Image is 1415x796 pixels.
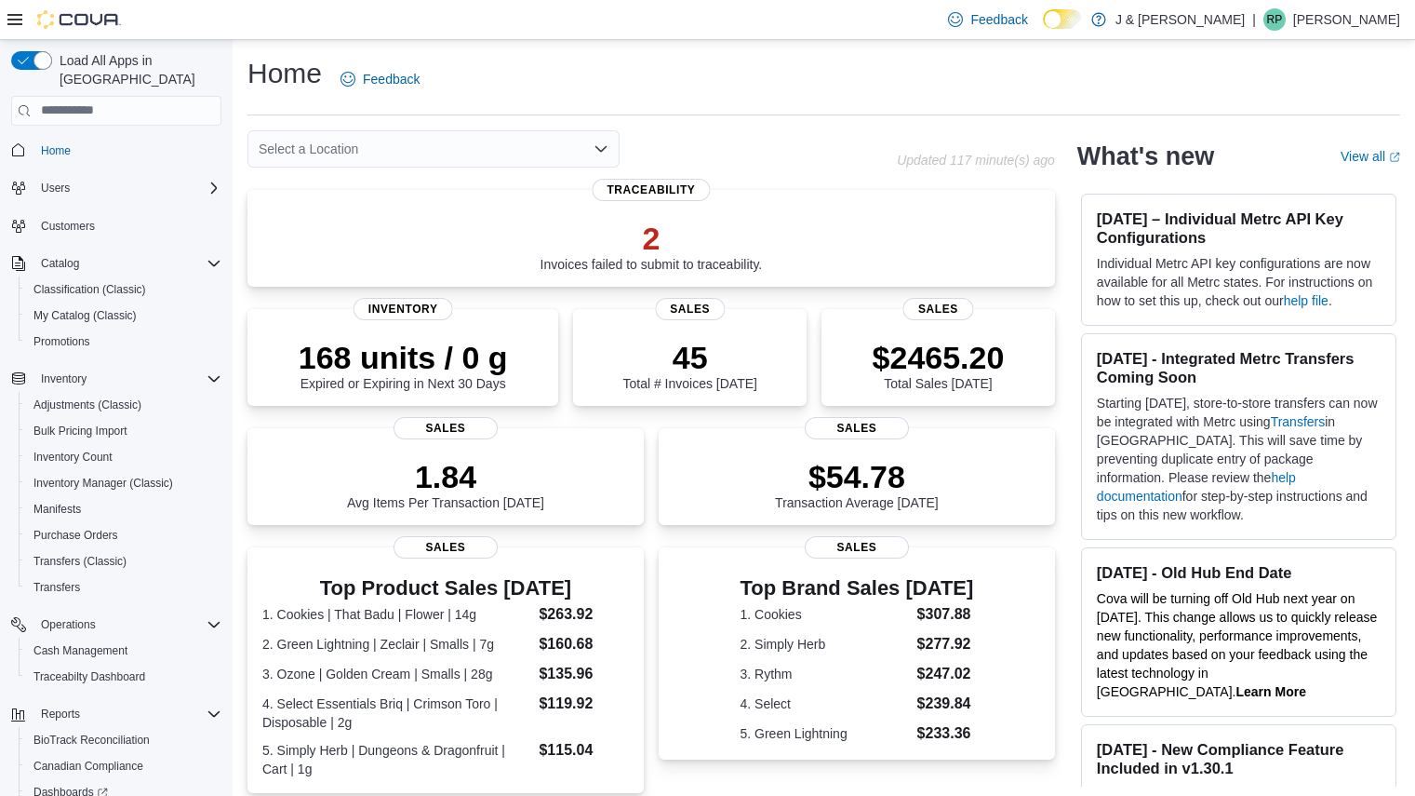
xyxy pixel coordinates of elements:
[541,220,763,257] p: 2
[33,502,81,517] span: Manifests
[247,55,322,92] h1: Home
[970,10,1027,29] span: Feedback
[299,339,508,376] p: 168 units / 0 g
[26,472,221,494] span: Inventory Manager (Classic)
[1097,470,1296,504] a: help documentation
[917,722,974,745] dd: $233.36
[26,640,135,662] a: Cash Management
[26,666,221,688] span: Traceabilty Dashboard
[26,640,221,662] span: Cash Management
[52,51,221,88] span: Load All Apps in [GEOGRAPHIC_DATA]
[41,181,70,196] span: Users
[299,339,508,391] div: Expired or Expiring in Next 30 Days
[33,368,221,390] span: Inventory
[592,179,710,201] span: Traceability
[33,368,94,390] button: Inventory
[33,703,87,725] button: Reports
[19,638,229,664] button: Cash Management
[26,755,221,777] span: Canadian Compliance
[33,643,127,658] span: Cash Management
[33,450,113,465] span: Inventory Count
[1267,8,1283,31] span: RP
[347,458,544,495] p: 1.84
[4,612,229,638] button: Operations
[33,334,90,349] span: Promotions
[539,633,628,655] dd: $160.68
[873,339,1005,376] p: $2465.20
[19,418,229,444] button: Bulk Pricing Import
[539,693,628,715] dd: $119.92
[33,177,77,199] button: Users
[26,524,221,546] span: Purchase Orders
[363,70,420,88] span: Feedback
[1043,29,1044,30] span: Dark Mode
[741,665,910,683] dt: 3. Rythm
[33,733,150,748] span: BioTrack Reconciliation
[33,308,137,323] span: My Catalog (Classic)
[262,605,531,624] dt: 1. Cookies | That Badu | Flower | 14g
[26,394,149,416] a: Adjustments (Classic)
[1097,394,1381,524] p: Starting [DATE], store-to-store transfers can now be integrated with Metrc using in [GEOGRAPHIC_D...
[26,304,221,327] span: My Catalog (Classic)
[262,635,531,654] dt: 2. Green Lightning | Zeclair | Smalls | 7g
[1263,8,1286,31] div: Raj Patel
[41,219,95,234] span: Customers
[26,550,134,573] a: Transfers (Classic)
[917,693,974,715] dd: $239.84
[1097,740,1381,777] h3: [DATE] - New Compliance Feature Included in v1.30.1
[1097,349,1381,386] h3: [DATE] - Integrated Metrc Transfers Coming Soon
[917,603,974,626] dd: $307.88
[354,298,453,320] span: Inventory
[26,394,221,416] span: Adjustments (Classic)
[1284,293,1328,308] a: help file
[26,331,221,353] span: Promotions
[26,576,221,599] span: Transfers
[539,663,628,685] dd: $135.96
[394,417,498,439] span: Sales
[19,496,229,522] button: Manifests
[26,278,154,301] a: Classification (Classic)
[741,635,910,654] dt: 2. Simply Herb
[741,724,910,743] dt: 5. Green Lightning
[1097,254,1381,310] p: Individual Metrc API key configurations are now available for all Metrc states. For instructions ...
[805,536,909,559] span: Sales
[805,417,909,439] span: Sales
[33,759,143,774] span: Canadian Compliance
[1077,142,1214,171] h2: What's new
[539,739,628,762] dd: $115.04
[19,574,229,600] button: Transfers
[33,614,103,636] button: Operations
[1252,8,1256,31] p: |
[26,498,221,520] span: Manifests
[33,424,127,438] span: Bulk Pricing Import
[33,554,127,569] span: Transfers (Classic)
[26,550,221,573] span: Transfers (Classic)
[33,528,118,543] span: Purchase Orders
[19,664,229,690] button: Traceabilty Dashboard
[594,142,608,156] button: Open list of options
[26,278,221,301] span: Classification (Classic)
[26,729,221,751] span: BioTrack Reconciliation
[26,755,151,777] a: Canadian Compliance
[33,177,221,199] span: Users
[775,458,939,510] div: Transaction Average [DATE]
[873,339,1005,391] div: Total Sales [DATE]
[4,701,229,727] button: Reports
[655,298,725,320] span: Sales
[19,444,229,470] button: Inventory Count
[41,256,79,271] span: Catalog
[941,1,1035,38] a: Feedback
[33,139,221,162] span: Home
[33,140,78,162] a: Home
[19,522,229,548] button: Purchase Orders
[4,175,229,201] button: Users
[262,741,531,778] dt: 5. Simply Herb | Dungeons & Dragonfruit | Cart | 1g
[41,617,96,632] span: Operations
[262,577,629,600] h3: Top Product Sales [DATE]
[4,366,229,392] button: Inventory
[33,703,221,725] span: Reports
[33,252,221,275] span: Catalog
[41,371,87,386] span: Inventory
[19,277,229,303] button: Classification (Classic)
[903,298,973,320] span: Sales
